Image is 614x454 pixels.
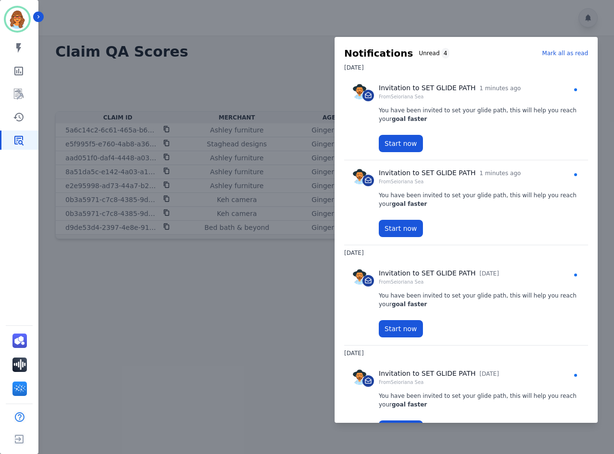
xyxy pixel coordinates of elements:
h3: [DATE] [344,60,588,75]
img: Rounded avatar [352,84,367,99]
p: From Seioriana Sea [379,93,521,100]
button: Start now [379,420,423,438]
strong: goal faster [392,301,427,308]
h3: [DATE] [344,245,588,261]
p: You have been invited to set your glide path, this will help you reach your [379,191,580,208]
div: 4 [442,48,449,59]
h3: [DATE] [344,346,588,361]
p: Invitation to SET GLIDE PATH [379,268,476,278]
button: Start now [379,220,423,237]
p: From Seioriana Sea [379,178,521,185]
p: [DATE] [480,370,499,378]
p: From Seioriana Sea [379,379,499,386]
button: Start now [379,135,423,152]
p: [DATE] [480,269,499,278]
img: Rounded avatar [352,269,367,285]
h2: Notifications [344,47,413,60]
p: Unread [419,49,439,58]
p: From Seioriana Sea [379,278,499,286]
p: Mark all as read [542,49,588,58]
strong: goal faster [392,401,427,408]
img: Rounded avatar [352,370,367,385]
p: Invitation to SET GLIDE PATH [379,168,476,178]
p: You have been invited to set your glide path, this will help you reach your [379,392,580,409]
strong: goal faster [392,201,427,207]
strong: goal faster [392,116,427,122]
p: 1 minutes ago [480,169,521,178]
img: Bordered avatar [6,8,29,31]
img: Rounded avatar [352,169,367,184]
p: Invitation to SET GLIDE PATH [379,369,476,379]
p: You have been invited to set your glide path, this will help you reach your [379,106,580,123]
p: You have been invited to set your glide path, this will help you reach your [379,291,580,309]
button: Start now [379,320,423,337]
p: Invitation to SET GLIDE PATH [379,83,476,93]
p: 1 minutes ago [480,84,521,93]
